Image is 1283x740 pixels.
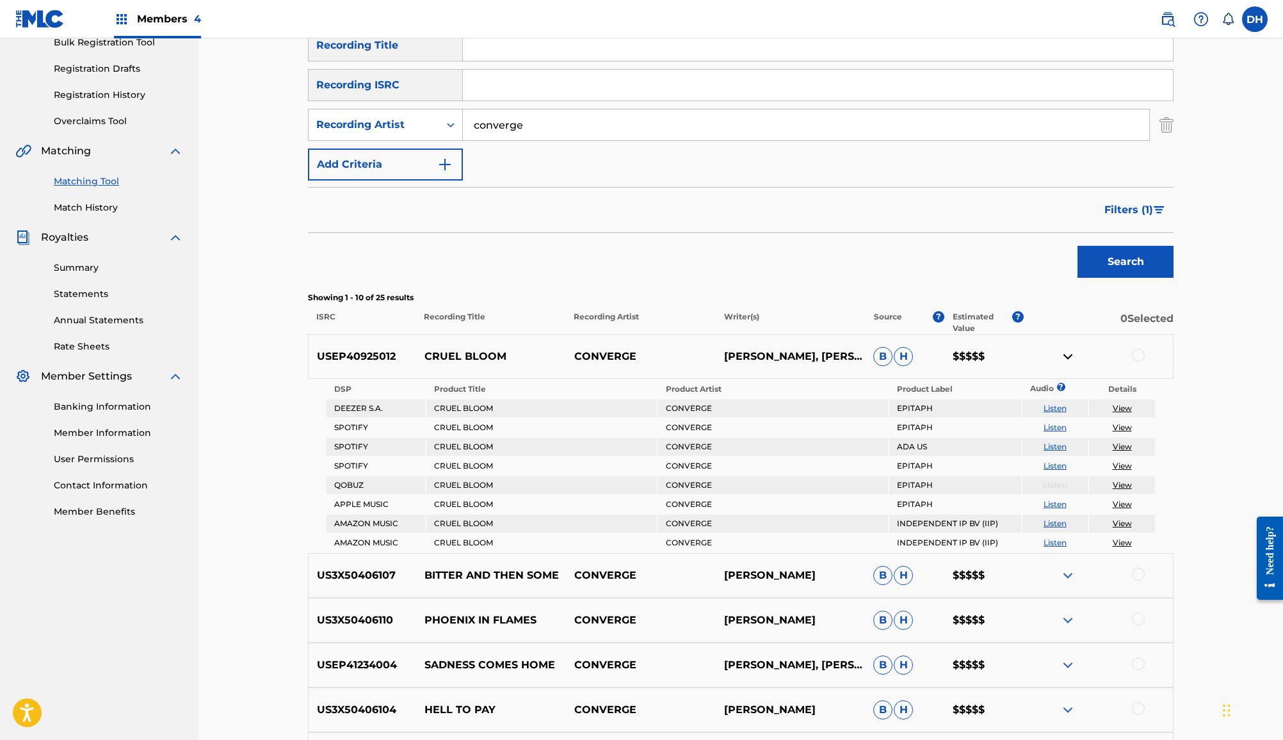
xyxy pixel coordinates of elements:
[658,495,888,513] td: CONVERGE
[416,702,566,718] p: HELL TO PAY
[15,143,31,159] img: Matching
[889,380,1021,398] th: Product Label
[327,476,425,494] td: QOBUZ
[1044,461,1067,471] a: Listen
[873,347,892,366] span: B
[308,29,1174,284] form: Search Form
[54,287,183,301] a: Statements
[565,702,715,718] p: CONVERGE
[1242,6,1268,32] div: User Menu
[1060,657,1076,673] img: expand
[1113,442,1132,451] a: View
[1044,499,1067,509] a: Listen
[565,568,715,583] p: CONVERGE
[137,12,201,26] span: Members
[327,457,425,475] td: SPOTIFY
[1154,206,1165,214] img: filter
[426,515,656,533] td: CRUEL BLOOM
[658,438,888,456] td: CONVERGE
[894,347,913,366] span: H
[1160,12,1175,27] img: search
[944,657,1024,673] p: $$$$$
[1113,403,1132,413] a: View
[1222,13,1234,26] div: Notifications
[874,311,902,334] p: Source
[54,88,183,102] a: Registration History
[658,419,888,437] td: CONVERGE
[658,399,888,417] td: CONVERGE
[565,613,715,628] p: CONVERGE
[416,657,566,673] p: SADNESS COMES HOME
[658,534,888,552] td: CONVERGE
[889,476,1021,494] td: EPITAPH
[41,369,132,384] span: Member Settings
[309,349,416,364] p: USEP40925012
[308,149,463,181] button: Add Criteria
[54,479,183,492] a: Contact Information
[1188,6,1214,32] div: Help
[327,515,425,533] td: AMAZON MUSIC
[1012,311,1024,323] span: ?
[894,656,913,675] span: H
[437,157,453,172] img: 9d2ae6d4665cec9f34b9.svg
[1060,613,1076,628] img: expand
[416,349,566,364] p: CRUEL BLOOM
[953,311,1012,334] p: Estimated Value
[194,13,201,25] span: 4
[54,340,183,353] a: Rate Sheets
[715,568,865,583] p: [PERSON_NAME]
[944,568,1024,583] p: $$$$$
[889,515,1021,533] td: INDEPENDENT IP BV (IIP)
[944,702,1024,718] p: $$$$$
[894,700,913,720] span: H
[327,419,425,437] td: SPOTIFY
[327,399,425,417] td: DEEZER S.A.
[889,457,1021,475] td: EPITAPH
[54,261,183,275] a: Summary
[1044,403,1067,413] a: Listen
[565,349,715,364] p: CONVERGE
[873,656,892,675] span: B
[894,611,913,630] span: H
[1060,383,1061,391] span: ?
[658,457,888,475] td: CONVERGE
[308,311,416,334] p: ISRC
[715,657,865,673] p: [PERSON_NAME], [PERSON_NAME], [PERSON_NAME], [PERSON_NAME]
[715,702,865,718] p: [PERSON_NAME]
[54,314,183,327] a: Annual Statements
[316,117,432,133] div: Recording Artist
[944,613,1024,628] p: $$$$$
[426,438,656,456] td: CRUEL BLOOM
[1097,194,1174,226] button: Filters (1)
[426,534,656,552] td: CRUEL BLOOM
[54,201,183,214] a: Match History
[41,230,88,245] span: Royalties
[54,400,183,414] a: Banking Information
[309,613,416,628] p: US3X50406110
[327,495,425,513] td: APPLE MUSIC
[715,349,865,364] p: [PERSON_NAME], [PERSON_NAME], [PERSON_NAME], [PERSON_NAME], [PERSON_NAME]
[309,702,416,718] p: US3X50406104
[15,230,31,245] img: Royalties
[54,175,183,188] a: Matching Tool
[889,399,1021,417] td: EPITAPH
[658,476,888,494] td: CONVERGE
[327,380,425,398] th: DSP
[565,657,715,673] p: CONVERGE
[1089,380,1155,398] th: Details
[1113,538,1132,547] a: View
[426,419,656,437] td: CRUEL BLOOM
[426,399,656,417] td: CRUEL BLOOM
[1044,538,1067,547] a: Listen
[1060,349,1076,364] img: contract
[168,143,183,159] img: expand
[309,568,416,583] p: US3X50406107
[1044,442,1067,451] a: Listen
[1219,679,1283,740] iframe: Chat Widget
[54,426,183,440] a: Member Information
[1113,461,1132,471] a: View
[658,515,888,533] td: CONVERGE
[1193,12,1209,27] img: help
[416,568,566,583] p: BITTER AND THEN SOME
[1077,246,1174,278] button: Search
